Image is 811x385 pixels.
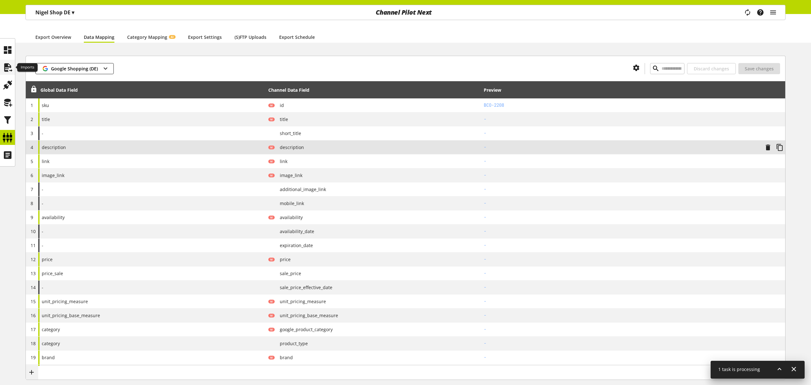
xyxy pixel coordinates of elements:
[484,102,783,109] h2: BCO-2208
[84,34,114,40] a: Data Mapping
[31,172,33,178] span: 6
[270,328,273,332] span: M
[694,65,729,72] span: Discard changes
[275,116,288,123] span: title
[171,35,174,39] span: AI
[275,298,326,305] span: unit_pricing_measure
[484,242,783,249] h2: -
[738,63,780,74] button: Save changes
[484,228,783,235] h2: -
[42,65,48,72] img: icon
[42,214,65,221] span: availability
[42,228,43,235] span: -
[275,102,284,109] span: id
[42,172,64,179] span: image_link
[42,298,88,305] span: unit_pricing_measure
[31,228,36,234] span: 10
[484,340,783,347] h2: -
[35,63,114,74] button: Google Shopping (DE)
[42,354,55,361] span: brand
[275,312,338,319] span: unit_pricing_base_measure
[484,87,501,93] div: Preview
[42,312,100,319] span: unit_pricing_base_measure
[31,256,36,262] span: 12
[484,172,783,179] h2: -
[30,86,37,93] span: Unlock to reorder rows
[484,186,783,193] h2: -
[25,5,786,20] nav: main navigation
[270,160,273,163] span: M
[42,200,43,207] span: -
[275,256,291,263] span: price
[275,130,301,137] span: short_title
[275,354,293,361] span: brand
[687,63,736,74] button: Discard changes
[31,354,36,360] span: 19
[484,256,783,263] h2: -
[35,34,71,40] a: Export Overview
[127,34,175,40] a: Category MappingAI
[188,34,222,40] a: Export Settings
[42,326,60,333] span: category
[31,130,33,136] span: 3
[484,200,783,207] h2: -
[42,284,43,291] span: -
[42,186,43,193] span: -
[484,214,783,221] h2: -
[270,103,273,107] span: M
[270,300,273,303] span: M
[31,186,33,192] span: 7
[35,9,74,16] p: Nigel Shop DE
[275,144,304,151] span: description
[275,200,304,207] span: mobile_link
[484,284,783,291] h2: -
[275,214,303,221] span: availability
[270,356,273,360] span: M
[270,146,273,149] span: M
[275,242,313,249] span: expiration_date
[270,258,273,261] span: M
[270,314,273,317] span: M
[31,116,33,122] span: 2
[745,65,774,72] span: Save changes
[484,354,783,361] h2: -
[31,200,33,206] span: 8
[42,102,49,109] span: sku
[484,270,783,277] h2: -
[275,228,314,235] span: availability_date
[42,130,43,137] span: -
[17,63,38,72] div: Imports
[31,242,36,248] span: 11
[270,174,273,177] span: M
[42,256,53,263] span: price
[279,34,315,40] a: Export Schedule
[31,284,36,290] span: 14
[28,86,37,94] div: Unlock to reorder rows
[31,144,33,150] span: 4
[275,270,301,277] span: sale_price
[31,270,36,276] span: 13
[235,34,266,40] a: (S)FTP Uploads
[484,116,783,123] h2: -
[275,186,326,193] span: additional_image_link
[31,214,33,220] span: 9
[31,312,36,318] span: 16
[270,216,273,219] span: M
[484,144,759,151] h2: -
[51,65,98,72] span: Google Shopping (DE)
[484,158,783,165] h2: -
[72,9,74,16] span: ▾
[275,284,332,291] span: sale_price_effective_date
[484,130,783,137] h2: -
[42,116,50,123] span: title
[42,270,63,277] span: price_sale
[270,118,273,121] span: M
[718,366,760,372] span: 1 task is processing
[42,158,49,165] span: link
[31,340,36,346] span: 18
[268,87,309,93] div: Channel Data Field
[42,242,43,249] span: -
[40,87,78,93] div: Global Data Field
[275,340,308,347] span: product_type
[484,298,783,305] h2: -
